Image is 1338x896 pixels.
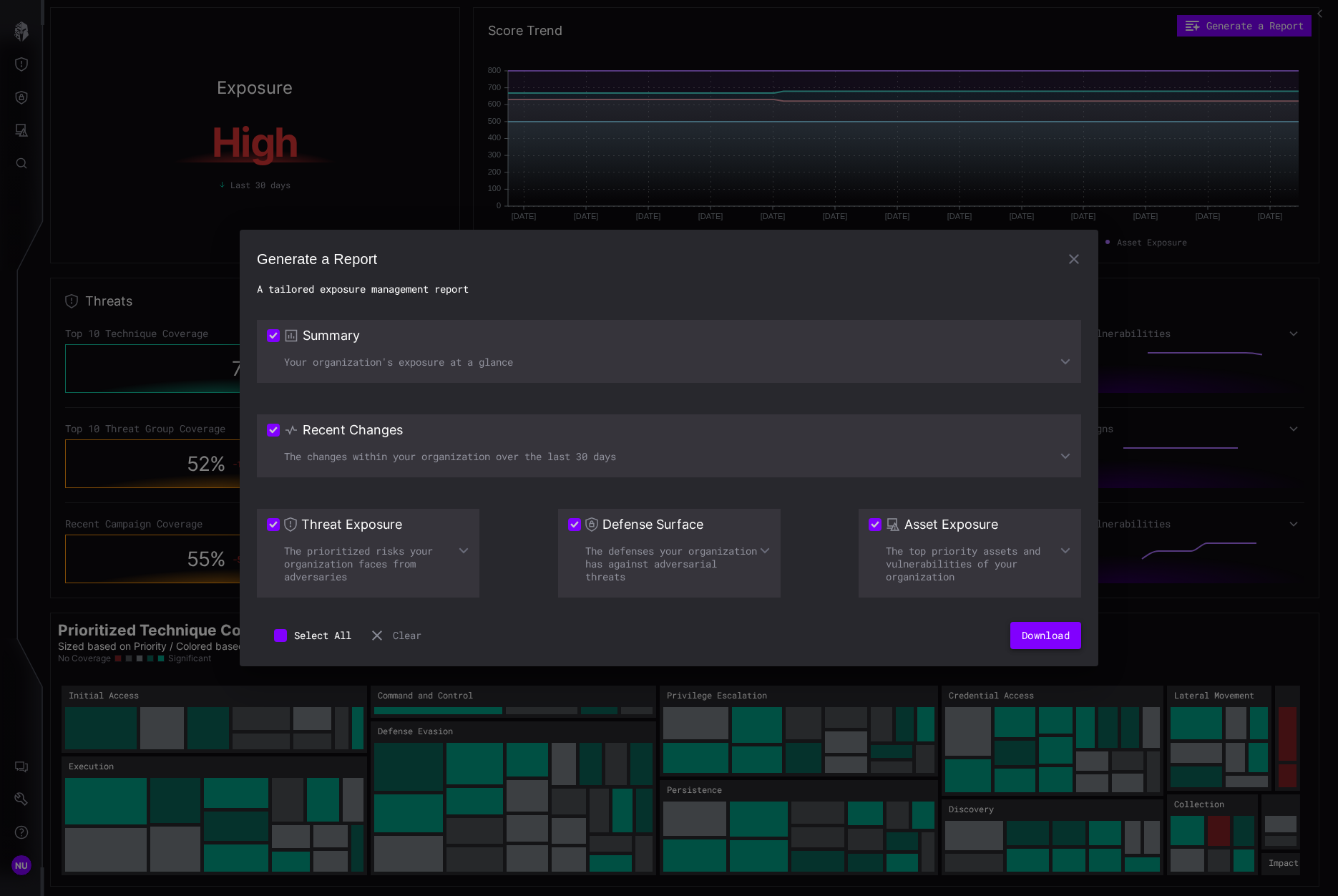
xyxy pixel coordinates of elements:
[267,356,1071,369] div: Your organization's exposure at a glance
[303,422,403,439] h3: Recent Changes
[368,622,421,649] button: Clear
[303,327,360,344] h3: Summary
[1010,622,1081,649] button: Download
[602,516,703,533] h3: Defense Surface
[568,545,771,583] div: The defenses your organization has against adversarial threats
[869,545,1071,583] div: The top priority assets and vulnerabilities of your organization
[301,516,402,533] h3: Threat Exposure
[257,283,1081,296] h2: A tailored exposure management report
[904,516,998,533] h3: Asset Exposure
[257,622,368,649] button: Select All
[267,450,1071,463] div: The changes within your organization over the last 30 days
[257,247,1081,271] h2: Generate a Report
[267,545,469,583] div: The prioritized risks your organization faces from adversaries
